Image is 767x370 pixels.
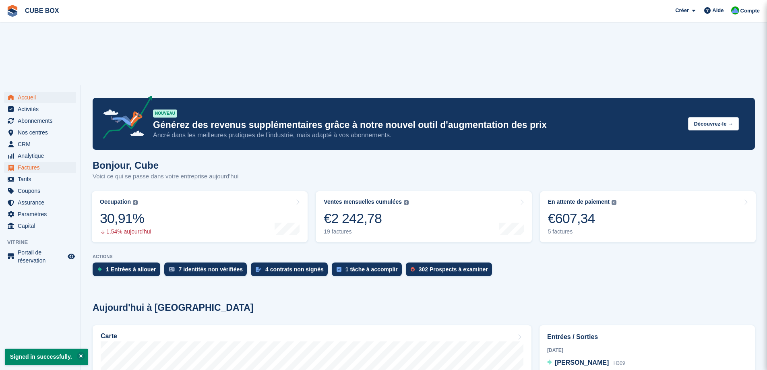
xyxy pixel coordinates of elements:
[96,96,153,142] img: price-adjustments-announcement-icon-8257ccfd72463d97f412b2fc003d46551f7dbcb40ab6d574587a9cd5c0d94...
[256,267,261,272] img: contract_signature_icon-13c848040528278c33f63329250d36e43548de30e8caae1d1a13099fd9432cc5.svg
[18,138,66,150] span: CRM
[18,220,66,232] span: Capital
[406,263,496,280] a: 302 Prospects à examiner
[332,263,406,280] a: 1 tâche à accomplir
[4,92,76,103] a: menu
[548,228,616,235] div: 5 factures
[548,210,616,227] div: €607,34
[688,117,739,130] button: Découvrez-le →
[4,127,76,138] a: menu
[265,266,324,273] div: 4 contrats non signés
[4,174,76,185] a: menu
[4,138,76,150] a: menu
[4,150,76,161] a: menu
[547,347,747,354] div: [DATE]
[4,115,76,126] a: menu
[612,200,616,205] img: icon-info-grey-7440780725fd019a000dd9b08b2336e03edf1995a4989e88bcd33f0948082b44.svg
[540,191,756,242] a: En attente de paiement €607,34 5 factures
[337,267,341,272] img: task-75834270c22a3079a89374b754ae025e5fb1db73e45f91037f5363f120a921f8.svg
[4,220,76,232] a: menu
[22,4,62,17] a: CUBE BOX
[179,266,243,273] div: 7 identités non vérifiées
[93,302,253,313] h2: Aujourd'hui à [GEOGRAPHIC_DATA]
[345,266,398,273] div: 1 tâche à accomplir
[153,119,682,131] p: Générez des revenus supplémentaires grâce à notre nouvel outil d'augmentation des prix
[66,252,76,261] a: Boutique d'aperçu
[100,198,131,205] div: Occupation
[5,349,88,365] p: Signed in successfully.
[404,200,409,205] img: icon-info-grey-7440780725fd019a000dd9b08b2336e03edf1995a4989e88bcd33f0948082b44.svg
[93,160,238,171] h1: Bonjour, Cube
[6,5,19,17] img: stora-icon-8386f47178a22dfd0bd8f6a31ec36ba5ce8667c1dd55bd0f319d3a0aa187defe.svg
[18,248,66,265] span: Portail de réservation
[4,185,76,196] a: menu
[675,6,689,14] span: Créer
[18,162,66,173] span: Factures
[18,209,66,220] span: Paramètres
[18,150,66,161] span: Analytique
[133,200,138,205] img: icon-info-grey-7440780725fd019a000dd9b08b2336e03edf1995a4989e88bcd33f0948082b44.svg
[93,263,164,280] a: 1 Entrées à allouer
[169,267,175,272] img: verify_identity-adf6edd0f0f0b5bbfe63781bf79b02c33cf7c696d77639b501bdc392416b5a36.svg
[97,267,102,272] img: move_ins_to_allocate_icon-fdf77a2bb77ea45bf5b3d319d69a93e2d87916cf1d5bf7949dd705db3b84f3ca.svg
[324,198,402,205] div: Ventes mensuelles cumulées
[548,198,610,205] div: En attente de paiement
[164,263,251,280] a: 7 identités non vérifiées
[18,127,66,138] span: Nos centres
[18,92,66,103] span: Accueil
[547,332,747,342] h2: Entrées / Sorties
[251,263,332,280] a: 4 contrats non signés
[18,115,66,126] span: Abonnements
[153,110,177,118] div: NOUVEAU
[4,197,76,208] a: menu
[92,191,308,242] a: Occupation 30,91% 1,54% aujourd'hui
[4,162,76,173] a: menu
[316,191,531,242] a: Ventes mensuelles cumulées €2 242,78 19 factures
[106,266,156,273] div: 1 Entrées à allouer
[547,358,625,368] a: [PERSON_NAME] H309
[324,210,409,227] div: €2 242,78
[419,266,488,273] div: 302 Prospects à examiner
[411,267,415,272] img: prospect-51fa495bee0391a8d652442698ab0144808aea92771e9ea1ae160a38d050c398.svg
[7,238,80,246] span: Vitrine
[18,197,66,208] span: Assurance
[4,103,76,115] a: menu
[324,228,409,235] div: 19 factures
[18,174,66,185] span: Tarifs
[93,172,238,181] p: Voici ce qui se passe dans votre entreprise aujourd'hui
[18,103,66,115] span: Activités
[100,210,151,227] div: 30,91%
[4,248,76,265] a: menu
[740,7,760,15] span: Compte
[93,254,755,259] p: ACTIONS
[614,360,625,366] span: H309
[555,359,609,366] span: [PERSON_NAME]
[153,131,682,140] p: Ancré dans les meilleures pratiques de l’industrie, mais adapté à vos abonnements.
[18,185,66,196] span: Coupons
[101,333,117,340] h2: Carte
[100,228,151,235] div: 1,54% aujourd'hui
[4,209,76,220] a: menu
[731,6,739,14] img: Cube Box
[712,6,724,14] span: Aide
